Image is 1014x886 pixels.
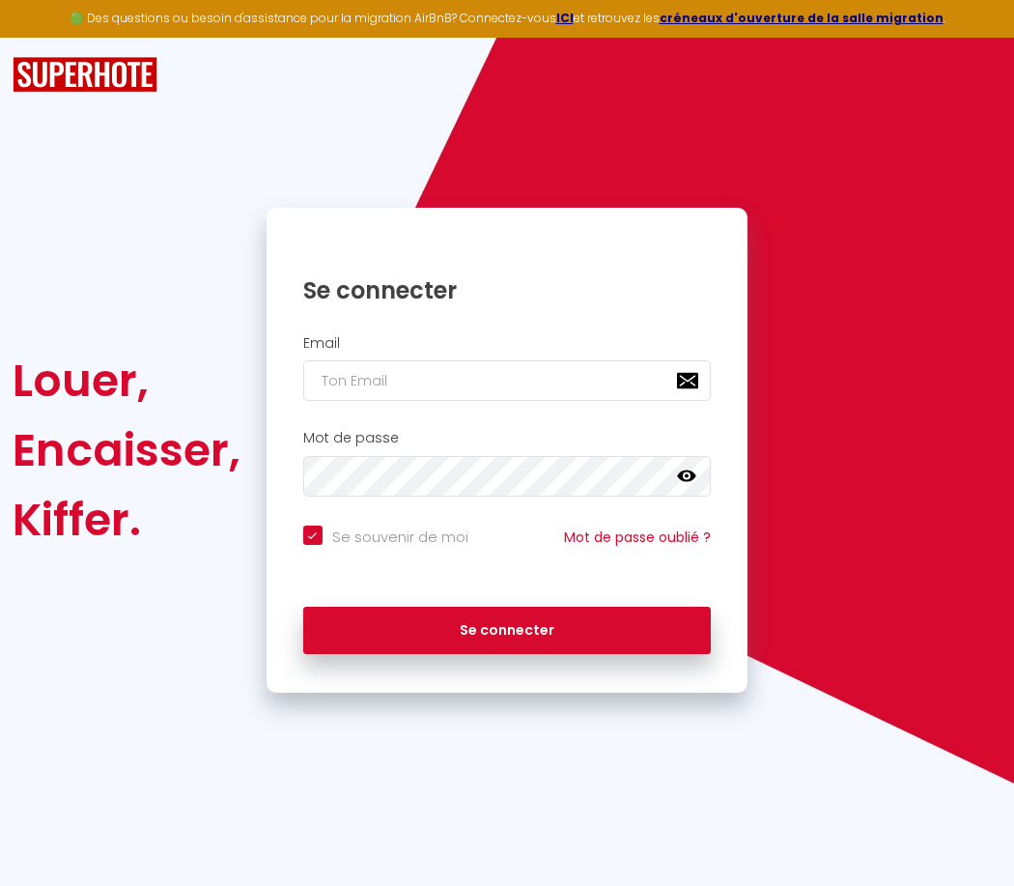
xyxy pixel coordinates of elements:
h2: Mot de passe [303,430,712,446]
a: Mot de passe oublié ? [564,528,711,547]
input: Ton Email [303,360,712,401]
div: Encaisser, [13,415,240,485]
a: ICI [556,10,574,26]
div: Louer, [13,346,240,415]
h1: Se connecter [303,275,712,305]
div: Kiffer. [13,485,240,555]
button: Se connecter [303,607,712,655]
img: SuperHote logo [13,57,157,93]
h2: Email [303,335,712,352]
a: créneaux d'ouverture de la salle migration [660,10,944,26]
